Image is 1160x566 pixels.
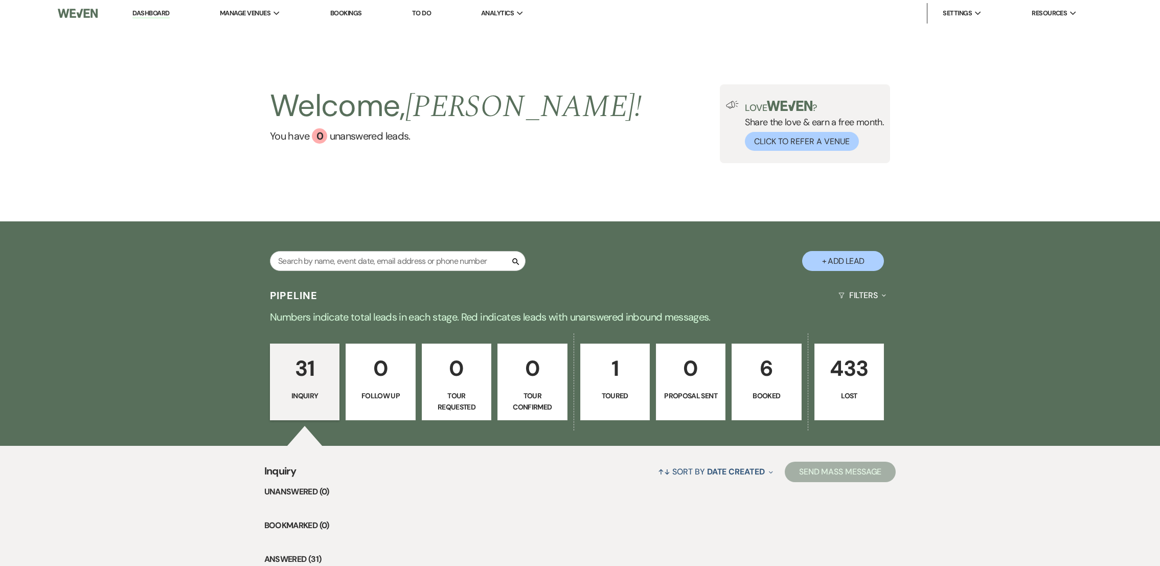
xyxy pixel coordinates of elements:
a: 0Tour Confirmed [497,344,567,420]
span: Settings [943,8,972,18]
span: ↑↓ [658,466,670,477]
h3: Pipeline [270,288,318,303]
h2: Welcome, [270,84,642,128]
p: Tour Confirmed [504,390,560,413]
p: 0 [352,351,408,386]
p: Love ? [745,101,884,112]
span: Analytics [481,8,514,18]
button: + Add Lead [802,251,884,271]
p: Tour Requested [428,390,485,413]
a: 0Tour Requested [422,344,491,420]
p: Toured [587,390,643,401]
p: Inquiry [277,390,333,401]
a: 0Proposal Sent [656,344,725,420]
p: 433 [821,351,877,386]
a: To Do [412,9,431,17]
a: 1Toured [580,344,650,420]
span: Date Created [707,466,765,477]
img: Weven Logo [58,3,97,24]
a: 31Inquiry [270,344,339,420]
li: Unanswered (0) [264,485,896,499]
button: Filters [834,282,890,309]
p: 0 [663,351,719,386]
p: Proposal Sent [663,390,719,401]
span: Inquiry [264,463,297,485]
span: [PERSON_NAME] ! [405,83,642,130]
a: 433Lost [814,344,884,420]
p: 6 [738,351,794,386]
a: Bookings [330,9,362,17]
p: 31 [277,351,333,386]
button: Click to Refer a Venue [745,132,859,151]
li: Bookmarked (0) [264,519,896,532]
div: Share the love & earn a free month. [739,101,884,151]
p: 1 [587,351,643,386]
p: Follow Up [352,390,408,401]
a: 6Booked [732,344,801,420]
span: Manage Venues [220,8,270,18]
p: Booked [738,390,794,401]
a: Dashboard [132,9,169,18]
div: 0 [312,128,327,144]
p: 0 [428,351,485,386]
img: loud-speaker-illustration.svg [726,101,739,109]
button: Sort By Date Created [654,458,777,485]
a: You have 0 unanswered leads. [270,128,642,144]
li: Answered (31) [264,553,896,566]
span: Resources [1032,8,1067,18]
p: Numbers indicate total leads in each stage. Red indicates leads with unanswered inbound messages. [212,309,948,325]
button: Send Mass Message [785,462,896,482]
input: Search by name, event date, email address or phone number [270,251,526,271]
a: 0Follow Up [346,344,415,420]
p: Lost [821,390,877,401]
img: weven-logo-green.svg [767,101,812,111]
p: 0 [504,351,560,386]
